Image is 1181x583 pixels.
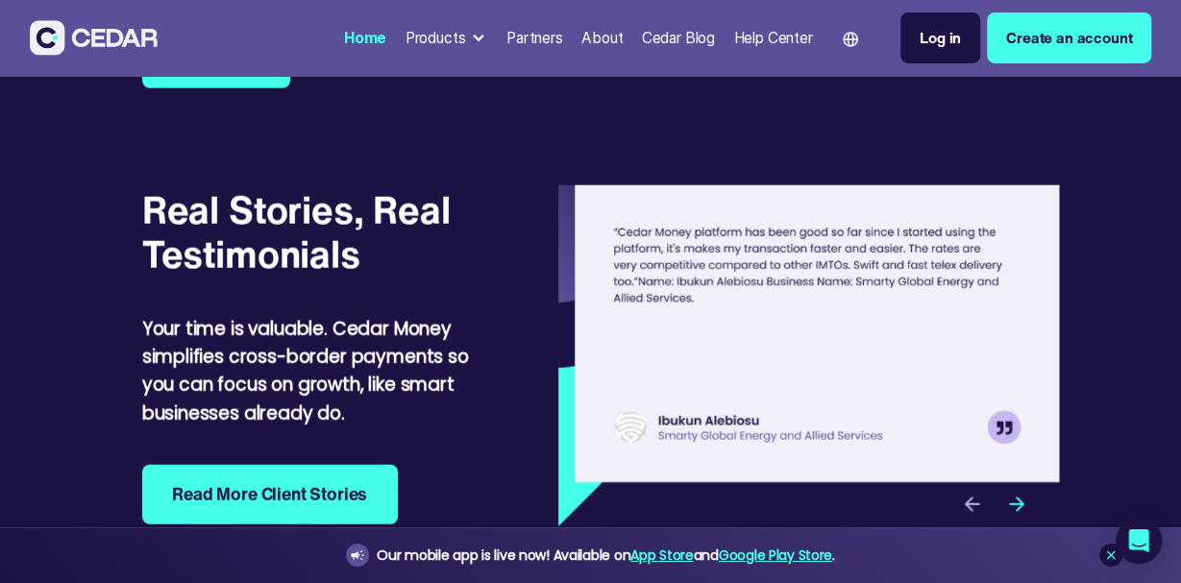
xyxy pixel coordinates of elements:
[843,32,858,47] img: world icon
[344,27,386,49] div: Home
[142,465,398,524] a: Read More Client Stories
[726,17,821,59] a: Help Center
[142,316,469,426] strong: Your time is valuable. Cedar Money simplifies cross-border payments so you can focus on growth, l...
[406,27,466,49] div: Products
[634,17,723,59] a: Cedar Blog
[1116,518,1162,564] div: Open Intercom Messenger
[350,547,365,563] img: announcement
[581,27,623,49] div: About
[900,12,980,63] a: Log in
[336,17,394,59] a: Home
[719,546,832,565] a: Google Play Store
[995,482,1040,527] div: next slide
[920,27,961,49] div: Log in
[630,546,693,565] a: App Store
[574,17,630,59] a: About
[398,19,496,57] div: Products
[499,17,570,59] a: Partners
[377,544,834,568] div: Our mobile app is live now! Available on and .
[642,27,715,49] div: Cedar Blog
[558,185,1039,526] div: 1 of 3
[558,185,1058,526] img: Testimonial
[172,481,367,507] strong: Read More Client Stories
[142,188,522,278] div: Real Stories, Real Testimonials
[558,185,1039,526] div: carousel
[506,27,563,49] div: Partners
[733,27,812,49] div: Help Center
[987,12,1151,63] a: Create an account
[949,482,995,527] div: previous slide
